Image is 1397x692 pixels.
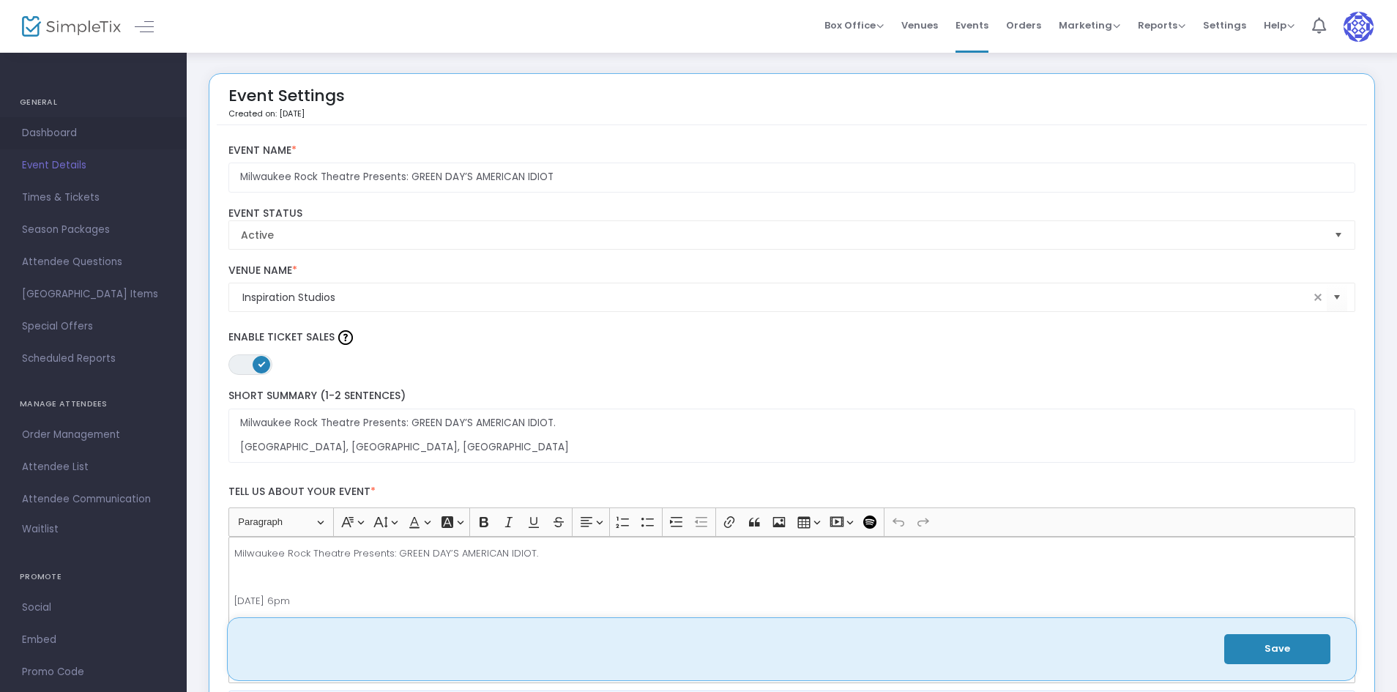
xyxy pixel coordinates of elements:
[1309,289,1327,306] span: clear
[22,317,165,336] span: Special Offers
[22,285,165,304] span: [GEOGRAPHIC_DATA] Items
[1327,283,1347,313] button: Select
[1006,7,1041,44] span: Orders
[234,594,1349,609] p: [DATE] 6pm
[228,327,1356,349] label: Enable Ticket Sales
[228,507,1356,537] div: Editor toolbar
[1138,18,1185,32] span: Reports
[1059,18,1120,32] span: Marketing
[20,390,167,419] h4: MANAGE ATTENDEES
[22,598,165,617] span: Social
[1203,7,1246,44] span: Settings
[241,228,1323,242] span: Active
[1224,634,1330,664] button: Save
[955,7,988,44] span: Events
[234,546,1349,561] p: Milwaukee Rock Theatre Presents: GREEN DAY’S AMERICAN IDIOT.
[22,425,165,444] span: Order Management
[20,88,167,117] h4: GENERAL
[258,360,265,368] span: ON
[22,522,59,537] span: Waitlist
[231,511,330,534] button: Paragraph
[338,330,353,345] img: question-mark
[228,108,345,120] p: Created on: [DATE]
[238,513,314,531] span: Paragraph
[22,490,165,509] span: Attendee Communication
[22,253,165,272] span: Attendee Questions
[228,388,406,403] span: Short Summary (1-2 Sentences)
[22,630,165,650] span: Embed
[22,220,165,239] span: Season Packages
[1328,221,1349,249] button: Select
[221,477,1363,507] label: Tell us about your event
[228,144,1356,157] label: Event Name
[242,290,1310,305] input: Select Venue
[228,81,345,124] div: Event Settings
[22,458,165,477] span: Attendee List
[824,18,884,32] span: Box Office
[228,207,1356,220] label: Event Status
[22,663,165,682] span: Promo Code
[20,562,167,592] h4: PROMOTE
[22,124,165,143] span: Dashboard
[901,7,938,44] span: Venues
[22,188,165,207] span: Times & Tickets
[22,349,165,368] span: Scheduled Reports
[22,156,165,175] span: Event Details
[1264,18,1294,32] span: Help
[228,264,1356,278] label: Venue Name
[228,163,1356,193] input: Enter Event Name
[228,537,1356,683] div: Rich Text Editor, main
